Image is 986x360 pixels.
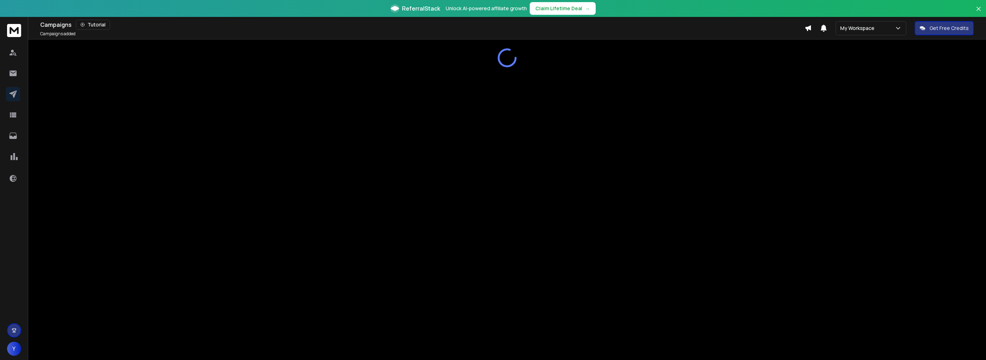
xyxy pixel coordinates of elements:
span: ReferralStack [402,4,440,13]
button: Close banner [974,4,983,21]
div: Campaigns [40,20,805,30]
p: Get Free Credits [930,25,969,32]
span: → [585,5,590,12]
button: Tutorial [76,20,110,30]
button: Y [7,342,21,356]
button: Get Free Credits [915,21,974,35]
p: My Workspace [840,25,877,32]
p: Unlock AI-powered affiliate growth [446,5,527,12]
button: Claim Lifetime Deal→ [530,2,596,15]
p: Campaigns added [40,31,76,37]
